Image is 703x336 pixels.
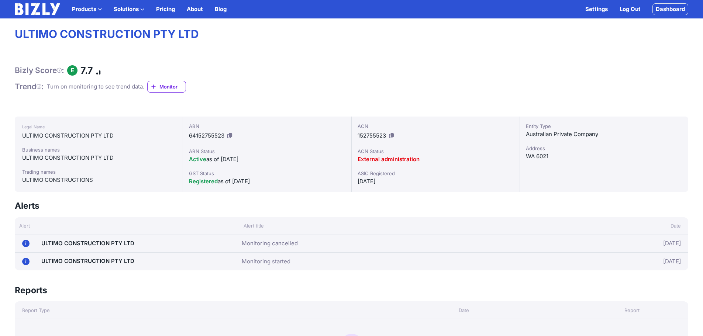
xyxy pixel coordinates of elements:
[215,5,227,14] a: Blog
[358,132,386,139] span: 152755523
[576,222,688,229] div: Date
[15,222,239,229] div: Alert
[147,81,186,93] a: Monitor
[358,156,420,163] span: External administration
[189,177,345,186] div: as of [DATE]
[15,285,47,296] h3: Reports
[41,240,134,247] a: ULTIMO CONSTRUCTION PTY LTD
[72,5,102,14] button: Products
[571,256,681,267] div: [DATE]
[156,5,175,14] a: Pricing
[187,5,203,14] a: About
[585,5,608,14] a: Settings
[47,82,144,91] div: Turn on monitoring to see trend data.
[242,239,298,248] a: Monitoring cancelled
[358,148,514,155] div: ACN Status
[620,5,641,14] a: Log Out
[189,148,345,155] div: ABN Status
[15,66,64,75] h1: Bizly Score :
[526,152,682,161] div: WA 6021
[189,156,206,163] span: Active
[242,257,290,266] a: Monitoring started
[652,3,688,15] a: Dashboard
[526,145,682,152] div: Address
[67,65,77,76] div: E
[358,170,514,177] div: ASIC Registered
[22,122,175,131] div: Legal Name
[189,122,345,130] div: ABN
[526,122,682,130] div: Entity Type
[22,176,175,184] div: ULTIMO CONSTRUCTIONS
[526,130,682,139] div: Australian Private Company
[15,201,39,211] h3: Alerts
[114,5,144,14] button: Solutions
[576,306,688,314] div: Report
[358,122,514,130] div: ACN
[22,153,175,162] div: ULTIMO CONSTRUCTION PTY LTD
[22,146,175,153] div: Business names
[22,168,175,176] div: Trading names
[189,170,345,177] div: GST Status
[41,257,134,264] a: ULTIMO CONSTRUCTION PTY LTD
[15,306,352,314] div: Report Type
[80,65,93,76] h1: 7.7
[159,83,186,90] span: Monitor
[22,131,175,140] div: ULTIMO CONSTRUCTION PTY LTD
[352,306,576,314] div: Date
[571,238,681,249] div: [DATE]
[239,222,576,229] div: Alert title
[189,178,218,185] span: Registered
[15,27,688,41] h1: ULTIMO CONSTRUCTION PTY LTD
[15,82,44,91] h1: Trend :
[358,177,514,186] div: [DATE]
[189,155,345,164] div: as of [DATE]
[189,132,224,139] span: 64152755523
